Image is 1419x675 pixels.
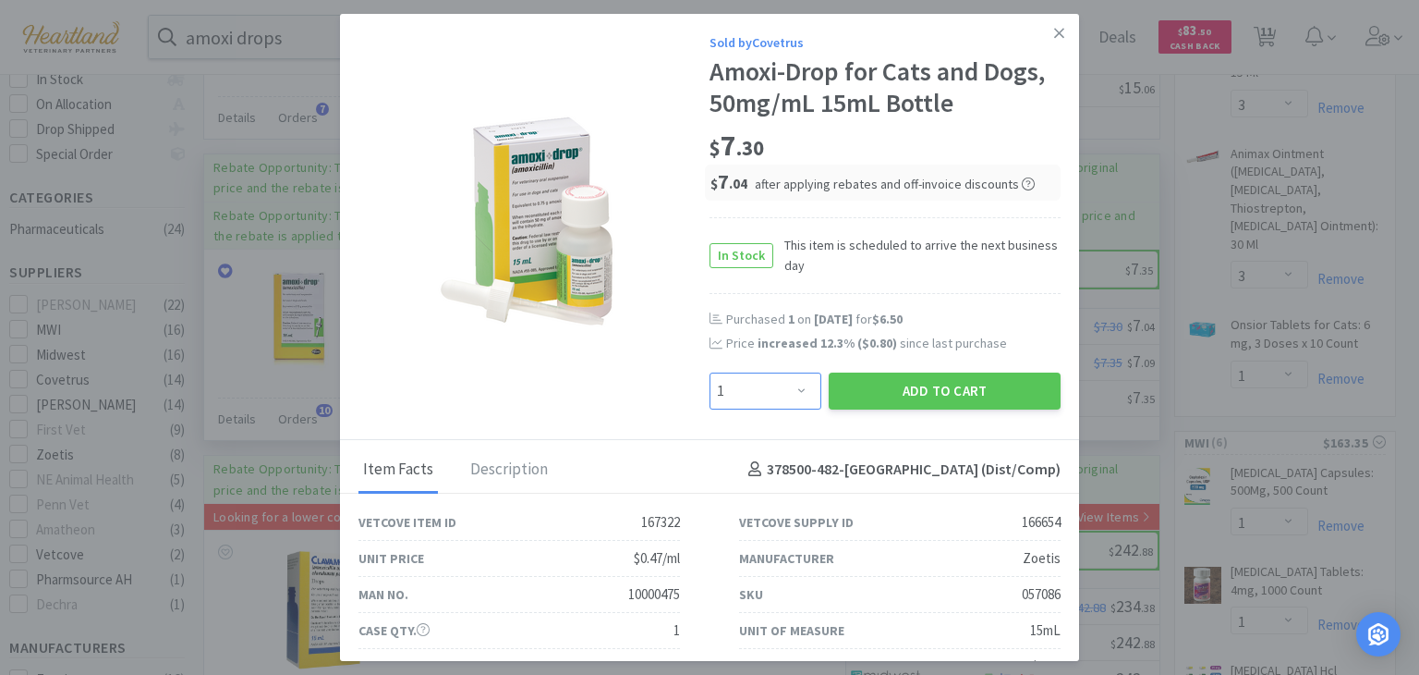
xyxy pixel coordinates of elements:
div: Manufacturer [739,548,834,569]
div: Unit Price [358,548,424,569]
div: 15mL [1030,620,1061,642]
h4: 378500-482 - [GEOGRAPHIC_DATA] (Dist/Comp) [741,458,1061,482]
span: $ [710,175,718,192]
button: Add to Cart [829,373,1061,410]
span: $ [709,135,721,161]
span: 1 [788,311,794,327]
span: 7 [710,168,747,194]
div: Man No. [358,584,408,605]
div: Sold by Covetrus [709,32,1061,53]
div: Open Intercom Messenger [1356,612,1401,657]
div: Amoxi-Drop for Cats and Dogs, 50mg/mL 15mL Bottle [709,56,1061,118]
span: In Stock [710,244,772,267]
div: 1 [673,620,680,642]
div: SKU [739,584,763,605]
div: 057086 [1022,583,1061,606]
span: 7 [709,127,764,164]
div: Purchased on for [726,311,1061,329]
div: 166654 [1022,511,1061,534]
img: 0756d350e73b4e3f9f959345f50b0a20_166654.png [419,105,649,337]
span: [DATE] [814,311,853,327]
span: $0.80 [862,335,892,351]
div: Vetcove Item ID [358,512,456,533]
div: Vetcove Supply ID [739,512,854,533]
span: $6.50 [872,311,903,327]
span: . 04 [729,175,747,192]
span: after applying rebates and off-invoice discounts [755,176,1035,192]
span: This item is scheduled to arrive the next business day [773,235,1061,276]
div: $0.47/ml [634,547,680,570]
div: Case Qty. [358,620,430,641]
div: Description [466,448,552,494]
span: increased 12.3 % ( ) [758,335,897,351]
div: Item Facts [358,448,438,494]
div: 167322 [641,511,680,534]
span: . 30 [736,135,764,161]
div: Zoetis [1023,547,1061,570]
div: 10000475 [628,583,680,606]
div: Price since last purchase [726,333,1061,353]
div: Unit of Measure [739,620,844,641]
